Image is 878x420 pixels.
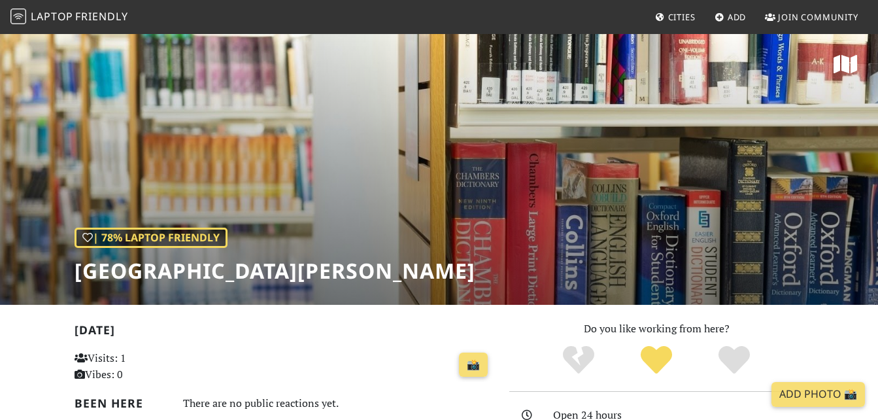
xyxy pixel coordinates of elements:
a: Add Photo 📸 [771,382,865,407]
span: Join Community [778,11,858,23]
p: Visits: 1 Vibes: 0 [75,350,204,383]
h1: [GEOGRAPHIC_DATA][PERSON_NAME] [75,258,475,283]
div: Yes [618,344,696,377]
div: There are no public reactions yet. [183,394,494,413]
div: Definitely! [695,344,773,377]
a: 📸 [459,353,488,377]
a: LaptopFriendly LaptopFriendly [10,6,128,29]
span: Laptop [31,9,73,24]
a: Join Community [760,5,864,29]
img: LaptopFriendly [10,9,26,24]
a: Cities [650,5,701,29]
p: Do you like working from here? [509,321,804,338]
h2: Been here [75,396,167,410]
span: Cities [668,11,696,23]
h2: [DATE] [75,323,494,342]
span: Friendly [75,9,127,24]
span: Add [728,11,747,23]
div: | 78% Laptop Friendly [75,228,228,249]
a: Add [709,5,752,29]
div: No [540,344,618,377]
